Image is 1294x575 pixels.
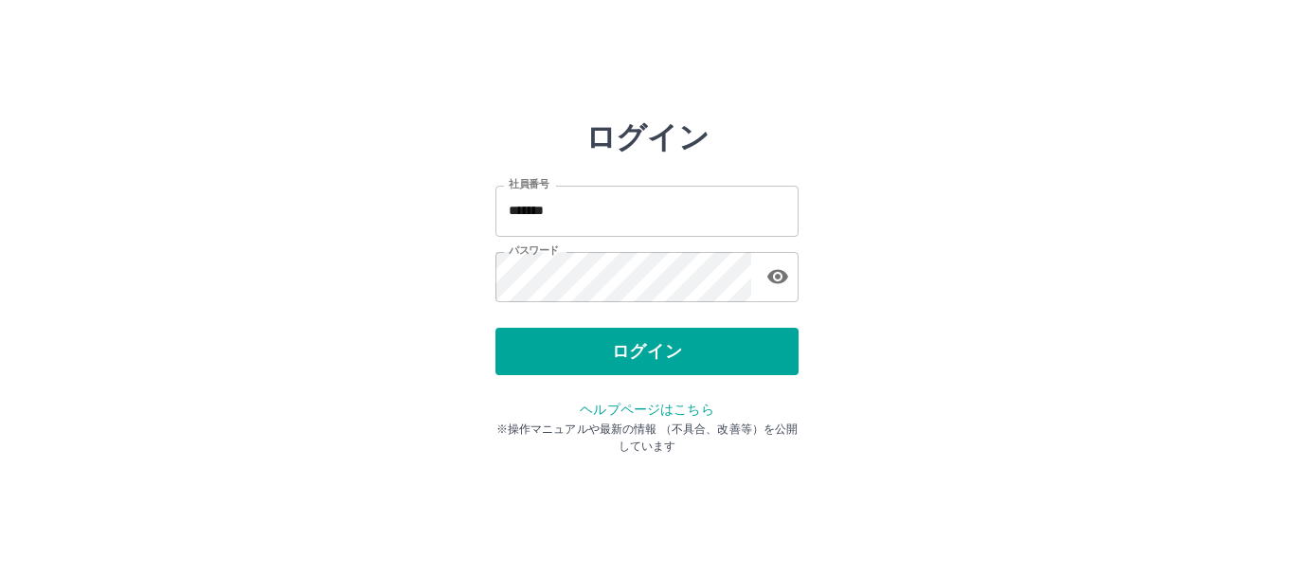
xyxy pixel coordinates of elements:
label: パスワード [509,243,559,258]
label: 社員番号 [509,177,548,191]
button: ログイン [495,328,799,375]
p: ※操作マニュアルや最新の情報 （不具合、改善等）を公開しています [495,421,799,455]
h2: ログイン [585,119,710,155]
a: ヘルプページはこちら [580,402,713,417]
